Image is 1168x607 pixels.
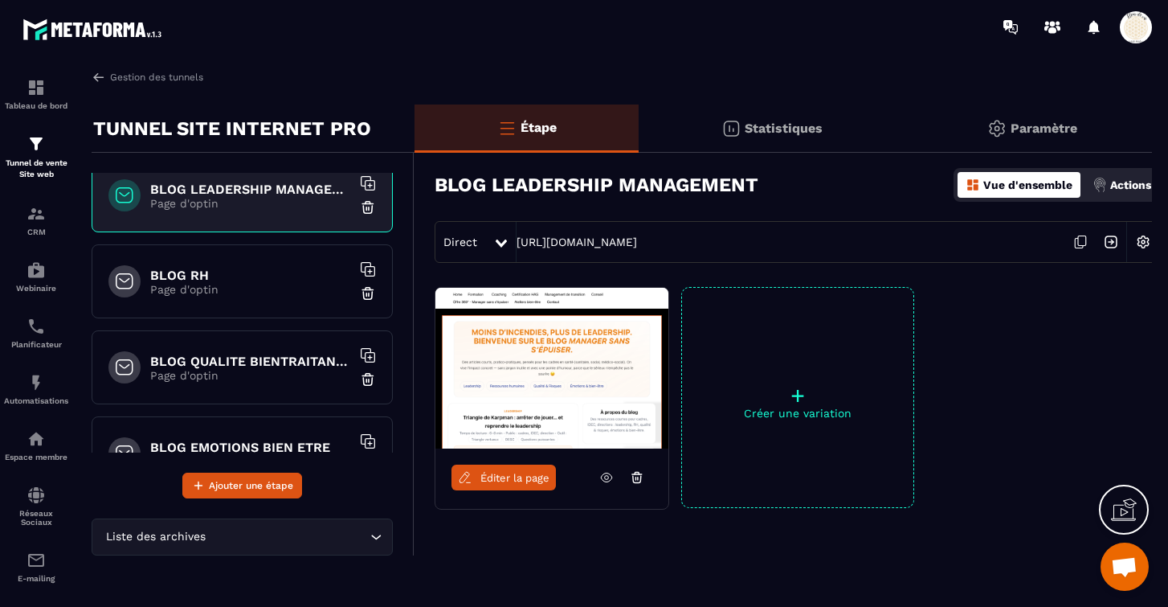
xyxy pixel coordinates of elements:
[27,317,46,336] img: scheduler
[443,236,477,248] span: Direct
[102,528,209,546] span: Liste des archives
[4,66,68,122] a: formationformationTableau de bord
[4,340,68,349] p: Planificateur
[721,119,741,138] img: stats.20deebd0.svg
[966,178,980,192] img: dashboard-orange.40269519.svg
[4,122,68,192] a: formationformationTunnel de vente Site web
[92,70,106,84] img: arrow
[92,519,393,556] div: Search for option
[4,574,68,583] p: E-mailing
[27,78,46,97] img: formation
[4,417,68,474] a: automationsautomationsEspace membre
[92,70,203,84] a: Gestion des tunnels
[182,473,302,498] button: Ajouter une étape
[4,158,68,180] p: Tunnel de vente Site web
[209,478,293,494] span: Ajouter une étape
[4,284,68,293] p: Webinaire
[27,260,46,280] img: automations
[150,369,351,382] p: Page d'optin
[27,429,46,449] img: automations
[150,440,351,455] h6: BLOG EMOTIONS BIEN ETRE
[4,453,68,461] p: Espace membre
[682,384,913,407] p: +
[4,248,68,305] a: automationsautomationsWebinaire
[4,192,68,248] a: formationformationCRM
[360,199,376,215] img: trash
[360,285,376,301] img: trash
[451,465,556,490] a: Éditer la page
[1092,178,1107,192] img: actions.d6e523a2.png
[27,204,46,224] img: formation
[4,539,68,595] a: emailemailE-mailing
[521,120,557,135] p: Étape
[150,182,351,197] h6: BLOG LEADERSHIP MANAGEMENT
[987,119,1007,138] img: setting-gr.5f69749f.svg
[4,228,68,236] p: CRM
[4,361,68,417] a: automationsautomationsAutomatisations
[1110,178,1151,191] p: Actions
[1011,121,1077,136] p: Paramètre
[1096,227,1126,257] img: arrow-next.bcc2205e.svg
[27,551,46,570] img: email
[27,373,46,392] img: automations
[93,113,371,145] p: TUNNEL SITE INTERNET PRO
[4,509,68,527] p: Réseaux Sociaux
[480,472,549,484] span: Éditer la page
[4,305,68,361] a: schedulerschedulerPlanificateur
[22,14,167,44] img: logo
[4,474,68,539] a: social-networksocial-networkRéseaux Sociaux
[745,121,823,136] p: Statistiques
[209,528,366,546] input: Search for option
[27,134,46,154] img: formation
[497,118,517,137] img: bars-o.4a397970.svg
[517,236,637,248] a: [URL][DOMAIN_NAME]
[983,178,1072,191] p: Vue d'ensemble
[682,407,913,420] p: Créer une variation
[1101,543,1149,591] div: Ouvrir le chat
[150,354,351,369] h6: BLOG QUALITE BIENTRAITANCE
[360,371,376,388] img: trash
[1128,227,1158,257] img: setting-w.858f3a88.svg
[150,283,351,296] p: Page d'optin
[4,396,68,405] p: Automatisations
[435,174,758,196] h3: BLOG LEADERSHIP MANAGEMENT
[27,486,46,505] img: social-network
[150,197,351,210] p: Page d'optin
[435,288,668,449] img: image
[4,101,68,110] p: Tableau de bord
[150,268,351,283] h6: BLOG RH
